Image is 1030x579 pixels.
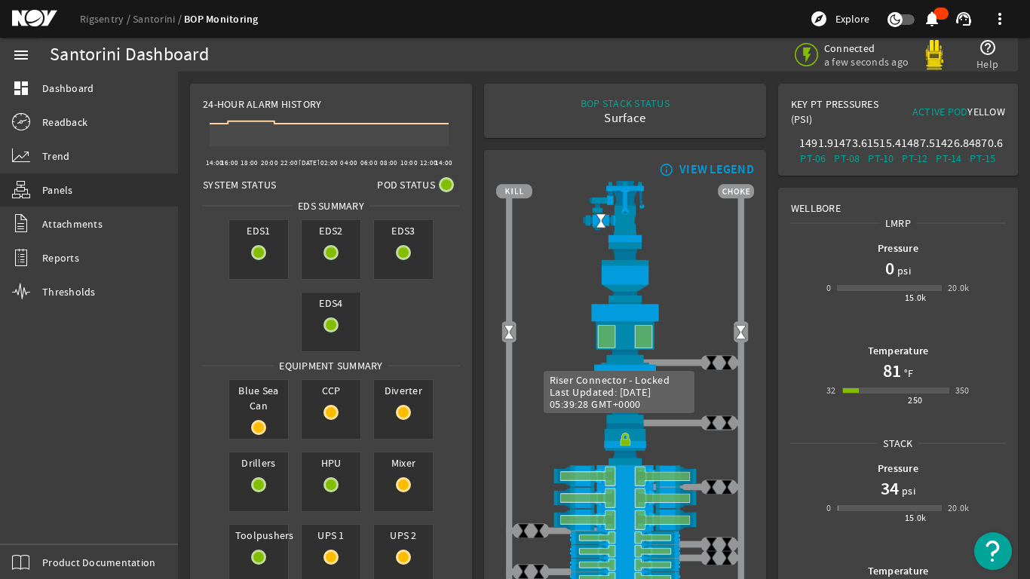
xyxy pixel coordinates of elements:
text: 12:00 [420,158,437,167]
span: EDS2 [302,220,360,241]
div: BOP STACK STATUS [581,96,670,111]
span: Reports [42,250,79,265]
div: 20.0k [948,280,970,296]
text: 08:00 [380,158,397,167]
span: Help [976,57,998,72]
span: Explore [835,11,869,26]
span: EDS3 [374,220,433,241]
span: Panels [42,182,73,198]
img: RiserConnectorLock.png [496,423,754,465]
div: Key PT Pressures (PSI) [791,96,898,133]
h1: 34 [881,476,899,501]
span: Equipment Summary [274,358,388,373]
text: 06:00 [360,158,378,167]
span: Trend [42,149,69,164]
div: PT-12 [901,151,929,166]
h1: 0 [885,256,894,280]
div: 1487.5 [901,136,929,151]
text: 14:00 [206,158,223,167]
span: Product Documentation [42,555,155,570]
mat-icon: help_outline [979,38,997,57]
div: 15.0k [905,510,927,525]
span: °F [901,366,914,381]
div: 350 [955,383,970,398]
div: 32 [826,383,836,398]
text: 20:00 [261,158,278,167]
span: System Status [203,177,276,192]
img: Valve2Open.png [501,324,517,340]
span: EDS1 [229,220,288,241]
div: PT-10 [867,151,895,166]
button: Open Resource Center [974,532,1012,570]
span: CCP [302,380,360,401]
mat-icon: info_outline [656,164,674,176]
img: Yellowpod.svg [919,40,949,70]
div: Wellbore [779,188,1017,216]
div: PT-14 [935,151,963,166]
img: FlexJoint.png [496,242,754,302]
img: ShearRamOpen.png [496,465,754,487]
img: UpperAnnularOpen.png [496,302,754,363]
span: Thresholds [42,284,96,299]
span: UPS 2 [374,525,433,546]
text: 22:00 [280,158,298,167]
span: Yellow [967,105,1005,118]
span: Stack [878,436,918,451]
img: ValveClose.png [704,479,719,495]
img: ValveClose.png [516,523,532,539]
img: ValveClose.png [719,550,735,566]
div: 1491.9 [799,136,827,151]
img: ValveClose.png [719,355,735,371]
h1: 81 [883,359,901,383]
mat-icon: support_agent [955,10,973,28]
b: Pressure [878,241,918,256]
span: a few seconds ago [824,55,909,69]
img: ShearRamOpen.png [496,509,754,531]
img: Valve2Open.png [593,213,609,228]
img: PipeRamOpen.png [496,558,754,571]
div: PT-06 [799,151,827,166]
text: [DATE] [299,158,320,167]
div: 1473.6 [833,136,861,151]
text: 16:00 [221,158,238,167]
img: ValveClose.png [719,479,735,495]
span: 24-Hour Alarm History [203,96,321,112]
span: EDS4 [302,293,360,314]
button: more_vert [982,1,1018,37]
span: Diverter [374,380,433,401]
b: Pressure [878,461,918,476]
text: 04:00 [340,158,357,167]
span: UPS 1 [302,525,360,546]
div: 4870.6 [969,136,997,151]
a: Santorini [133,12,184,26]
img: ValveClose.png [704,537,719,553]
span: Dashboard [42,81,93,96]
div: 1426.8 [935,136,963,151]
span: Drillers [229,452,288,473]
b: Temperature [868,564,929,578]
span: Connected [824,41,909,55]
img: ValveClose.png [531,523,547,539]
img: ValveClose.png [719,537,735,553]
div: Santorini Dashboard [50,47,209,63]
div: Surface [581,111,670,126]
mat-icon: dashboard [12,79,30,97]
div: VIEW LEGEND [679,162,754,177]
span: EDS SUMMARY [293,198,369,213]
div: 1515.4 [867,136,895,151]
img: LowerAnnularOpen.png [496,363,754,422]
span: Active Pod [912,105,968,118]
span: Blue Sea Can [229,380,288,416]
div: 250 [908,393,922,408]
div: 20.0k [948,501,970,516]
a: BOP Monitoring [184,12,259,26]
span: Toolpushers [229,525,288,546]
span: Attachments [42,216,103,231]
mat-icon: explore [810,10,828,28]
span: Pod Status [377,177,435,192]
div: 15.0k [905,290,927,305]
b: Temperature [868,344,929,358]
span: Mixer [374,452,433,473]
img: ValveClose.png [704,355,719,371]
mat-icon: menu [12,46,30,64]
